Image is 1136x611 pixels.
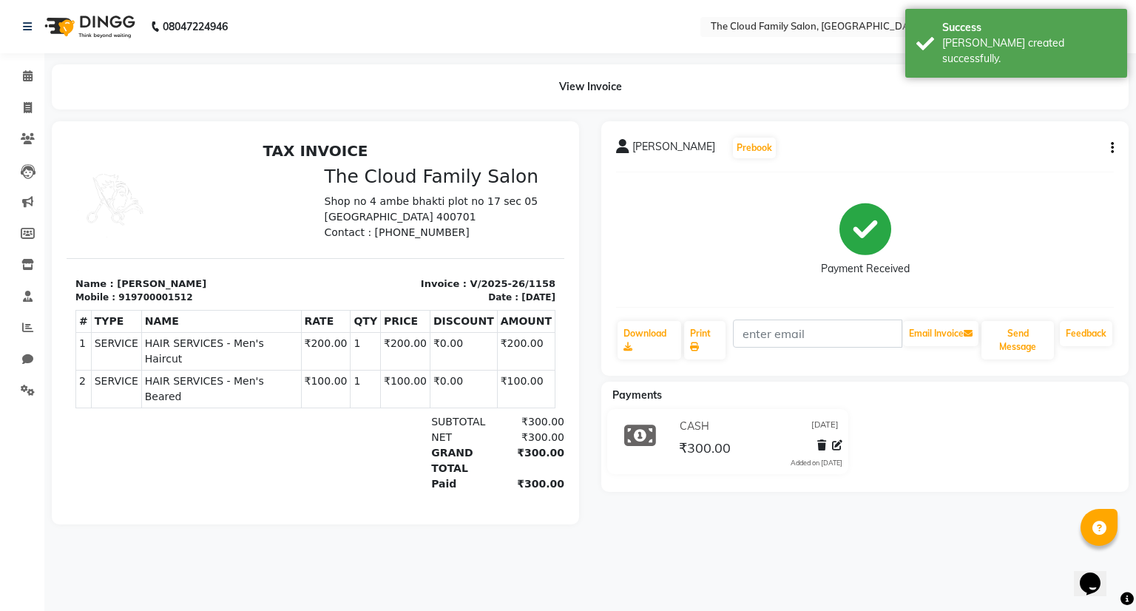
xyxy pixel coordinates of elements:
[427,278,498,294] div: ₹300.00
[284,175,314,197] th: QTY
[618,321,681,359] a: Download
[1060,321,1112,346] a: Feedback
[314,197,364,234] td: ₹200.00
[38,6,139,47] img: logo
[10,234,25,272] td: 2
[284,234,314,272] td: 1
[680,419,709,434] span: CASH
[9,155,49,168] div: Mobile :
[427,309,498,340] div: ₹300.00
[356,309,427,340] div: GRAND TOTAL
[284,197,314,234] td: 1
[733,138,776,158] button: Prebook
[422,155,452,168] div: Date :
[363,175,430,197] th: DISCOUNT
[356,278,427,294] div: SUBTOTAL
[9,141,240,155] p: Name : [PERSON_NAME]
[258,89,490,104] p: Contact : [PHONE_NUMBER]
[811,419,839,434] span: [DATE]
[430,197,488,234] td: ₹200.00
[679,439,731,460] span: ₹300.00
[356,340,427,356] div: Paid
[52,155,126,168] div: 919700001512
[903,321,978,346] button: Email Invoice
[356,294,427,309] div: NET
[163,6,228,47] b: 08047224946
[430,234,488,272] td: ₹100.00
[258,30,490,52] h3: The Cloud Family Salon
[24,234,75,272] td: SERVICE
[942,36,1116,67] div: Bill created successfully.
[455,155,489,168] div: [DATE]
[791,458,842,468] div: Added on [DATE]
[75,175,234,197] th: NAME
[258,141,490,155] p: Invoice : V/2025-26/1158
[981,321,1054,359] button: Send Message
[684,321,726,359] a: Print
[24,175,75,197] th: TYPE
[427,340,498,356] div: ₹300.00
[821,261,910,277] div: Payment Received
[314,175,364,197] th: PRICE
[9,6,489,24] h2: TAX INVOICE
[10,197,25,234] td: 1
[10,175,25,197] th: #
[1074,552,1121,596] iframe: chat widget
[942,20,1116,36] div: Success
[24,197,75,234] td: SERVICE
[234,175,284,197] th: RATE
[632,139,715,160] span: [PERSON_NAME]
[78,200,231,231] span: HAIR SERVICES - Men's Haircut
[427,294,498,309] div: ₹300.00
[363,197,430,234] td: ₹0.00
[234,197,284,234] td: ₹200.00
[612,388,662,402] span: Payments
[314,234,364,272] td: ₹100.00
[363,234,430,272] td: ₹0.00
[258,58,490,89] p: Shop no 4 ambe bhakti plot no 17 sec 05 [GEOGRAPHIC_DATA] 400701
[234,234,284,272] td: ₹100.00
[430,175,488,197] th: AMOUNT
[733,320,902,348] input: enter email
[52,64,1129,109] div: View Invoice
[78,237,231,269] span: HAIR SERVICES - Men's Beared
